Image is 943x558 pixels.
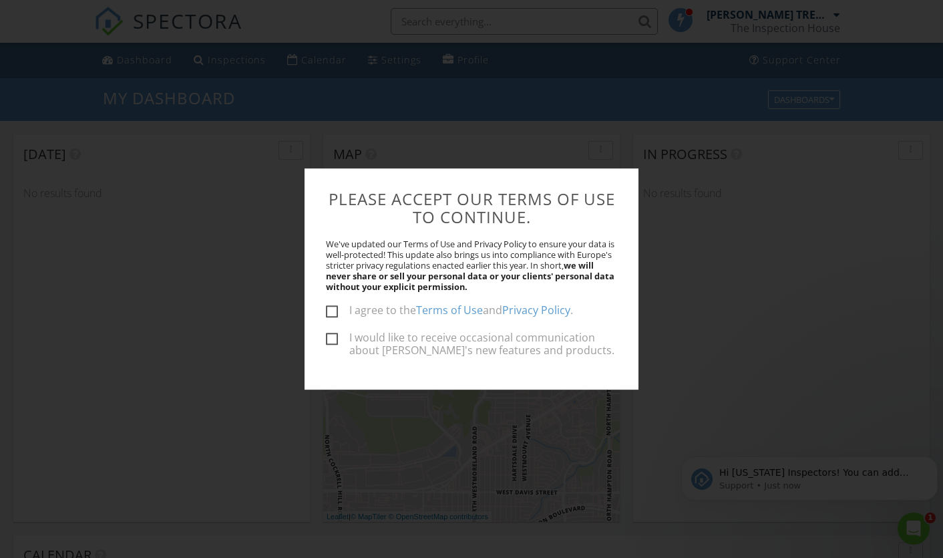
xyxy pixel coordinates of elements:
[43,38,245,51] p: Hi [US_STATE] Inspectors! You can add your WDI license number automatically next to your signatur...
[15,40,37,61] img: Profile image for Support
[326,190,617,226] h3: Please accept our Terms of Use to continue.
[326,331,617,348] label: I would like to receive occasional communication about [PERSON_NAME]'s new features and products.
[326,304,573,321] label: I agree to the and .
[326,259,614,293] strong: we will never share or sell your personal data or your clients' personal data without your explic...
[502,303,570,317] a: Privacy Policy
[5,28,262,72] div: message notification from Support, Just now. Hi Texas Inspectors! You can add your WDI license nu...
[416,303,483,317] a: Terms of Use
[326,239,617,292] p: We've updated our Terms of Use and Privacy Policy to ensure your data is well-protected! This upd...
[43,51,245,63] p: Message from Support, sent Just now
